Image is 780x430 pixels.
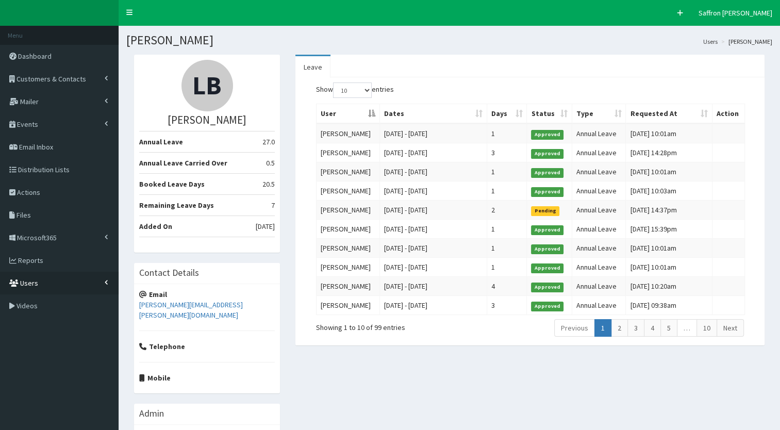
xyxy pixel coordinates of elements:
[139,222,172,231] b: Added On
[17,233,57,242] span: Microsoft365
[531,244,563,254] span: Approved
[487,219,527,238] td: 1
[317,124,380,143] td: [PERSON_NAME]
[139,114,275,126] h3: [PERSON_NAME]
[660,319,677,337] a: 5
[139,158,227,168] b: Annual Leave Carried Over
[611,319,628,337] a: 2
[126,34,772,47] h1: [PERSON_NAME]
[626,276,712,295] td: [DATE] 10:20am
[572,276,626,295] td: Annual Leave
[380,219,487,238] td: [DATE] - [DATE]
[487,124,527,143] td: 1
[572,200,626,219] td: Annual Leave
[487,200,527,219] td: 2
[139,290,167,299] strong: Email
[17,188,40,197] span: Actions
[317,257,380,276] td: [PERSON_NAME]
[139,201,214,210] b: Remaining Leave Days
[626,143,712,162] td: [DATE] 14:28pm
[712,104,745,124] th: Action
[699,8,772,18] span: Saffron [PERSON_NAME]
[626,162,712,181] td: [DATE] 10:01am
[139,300,243,320] a: [PERSON_NAME][EMAIL_ADDRESS][PERSON_NAME][DOMAIN_NAME]
[572,219,626,238] td: Annual Leave
[487,143,527,162] td: 3
[317,104,380,124] th: User: activate to sort column descending
[717,319,744,337] a: Next
[626,257,712,276] td: [DATE] 10:01am
[380,295,487,315] td: [DATE] - [DATE]
[531,206,559,216] span: Pending
[719,37,772,46] li: [PERSON_NAME]
[20,97,39,106] span: Mailer
[380,104,487,124] th: Dates: activate to sort column ascending
[317,295,380,315] td: [PERSON_NAME]
[380,124,487,143] td: [DATE] - [DATE]
[317,143,380,162] td: [PERSON_NAME]
[572,257,626,276] td: Annual Leave
[572,295,626,315] td: Annual Leave
[192,69,222,102] span: LB
[317,162,380,181] td: [PERSON_NAME]
[380,238,487,257] td: [DATE] - [DATE]
[317,181,380,200] td: [PERSON_NAME]
[139,179,205,189] b: Booked Leave Days
[139,268,199,277] h3: Contact Details
[487,162,527,181] td: 1
[380,162,487,181] td: [DATE] - [DATE]
[380,276,487,295] td: [DATE] - [DATE]
[256,221,275,231] span: [DATE]
[317,276,380,295] td: [PERSON_NAME]
[139,373,171,383] strong: Mobile
[626,295,712,315] td: [DATE] 09:38am
[16,301,38,310] span: Videos
[487,104,527,124] th: Days: activate to sort column ascending
[16,74,86,84] span: Customers & Contacts
[531,130,563,139] span: Approved
[139,409,164,418] h3: Admin
[627,319,644,337] a: 3
[531,149,563,158] span: Approved
[139,342,185,351] strong: Telephone
[18,52,52,61] span: Dashboard
[317,238,380,257] td: [PERSON_NAME]
[594,319,611,337] a: 1
[626,104,712,124] th: Requested At: activate to sort column ascending
[554,319,595,337] a: Previous
[531,168,563,177] span: Approved
[572,124,626,143] td: Annual Leave
[677,319,697,337] a: …
[696,319,717,337] a: 10
[18,256,43,265] span: Reports
[572,143,626,162] td: Annual Leave
[487,181,527,200] td: 1
[527,104,572,124] th: Status: activate to sort column ascending
[572,104,626,124] th: Type: activate to sort column ascending
[316,82,394,98] label: Show entries
[20,278,38,288] span: Users
[380,181,487,200] td: [DATE] - [DATE]
[487,238,527,257] td: 1
[17,120,38,129] span: Events
[572,238,626,257] td: Annual Leave
[18,165,70,174] span: Distribution Lists
[487,257,527,276] td: 1
[644,319,661,337] a: 4
[626,200,712,219] td: [DATE] 14:37pm
[16,210,31,220] span: Files
[317,219,380,238] td: [PERSON_NAME]
[262,179,275,189] span: 20.5
[380,200,487,219] td: [DATE] - [DATE]
[262,137,275,147] span: 27.0
[295,56,330,78] a: Leave
[572,181,626,200] td: Annual Leave
[531,302,563,311] span: Approved
[317,200,380,219] td: [PERSON_NAME]
[380,257,487,276] td: [DATE] - [DATE]
[531,283,563,292] span: Approved
[626,238,712,257] td: [DATE] 10:01am
[531,187,563,196] span: Approved
[316,318,485,333] div: Showing 1 to 10 of 99 entries
[139,137,183,146] b: Annual Leave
